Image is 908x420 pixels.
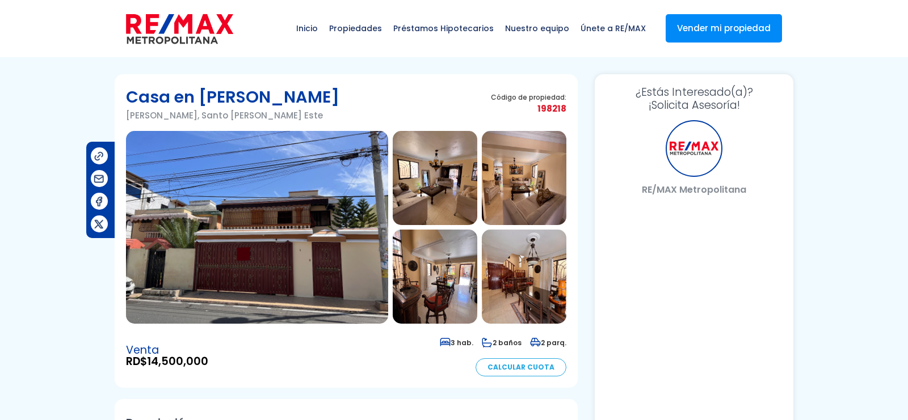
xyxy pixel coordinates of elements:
[606,183,782,197] p: RE/MAX Metropolitana
[482,230,566,324] img: Casa en Isabelita I
[440,338,473,347] span: 3 hab.
[126,356,208,367] span: RD$
[93,150,105,162] img: Compartir
[126,86,339,108] h1: Casa en [PERSON_NAME]
[93,218,105,230] img: Compartir
[606,86,782,112] h3: ¡Solicita Asesoría!
[126,345,208,356] span: Venta
[323,11,388,45] span: Propiedades
[393,230,477,324] img: Casa en Isabelita I
[575,11,651,45] span: Únete a RE/MAX
[93,196,105,207] img: Compartir
[491,93,566,101] span: Código de propiedad:
[388,11,499,45] span: Préstamos Hipotecarios
[126,108,339,122] p: [PERSON_NAME], Santo [PERSON_NAME] Este
[606,86,782,99] span: ¿Estás Interesado(a)?
[666,14,782,43] a: Vender mi propiedad
[491,101,566,116] span: 198218
[93,173,105,185] img: Compartir
[482,131,566,225] img: Casa en Isabelita I
[476,358,566,376] a: Calcular Cuota
[291,11,323,45] span: Inicio
[126,131,388,324] img: Casa en Isabelita I
[393,131,477,225] img: Casa en Isabelita I
[666,120,722,177] div: RE/MAX Metropolitana
[499,11,575,45] span: Nuestro equipo
[147,354,208,369] span: 14,500,000
[482,338,522,347] span: 2 baños
[530,338,566,347] span: 2 parq.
